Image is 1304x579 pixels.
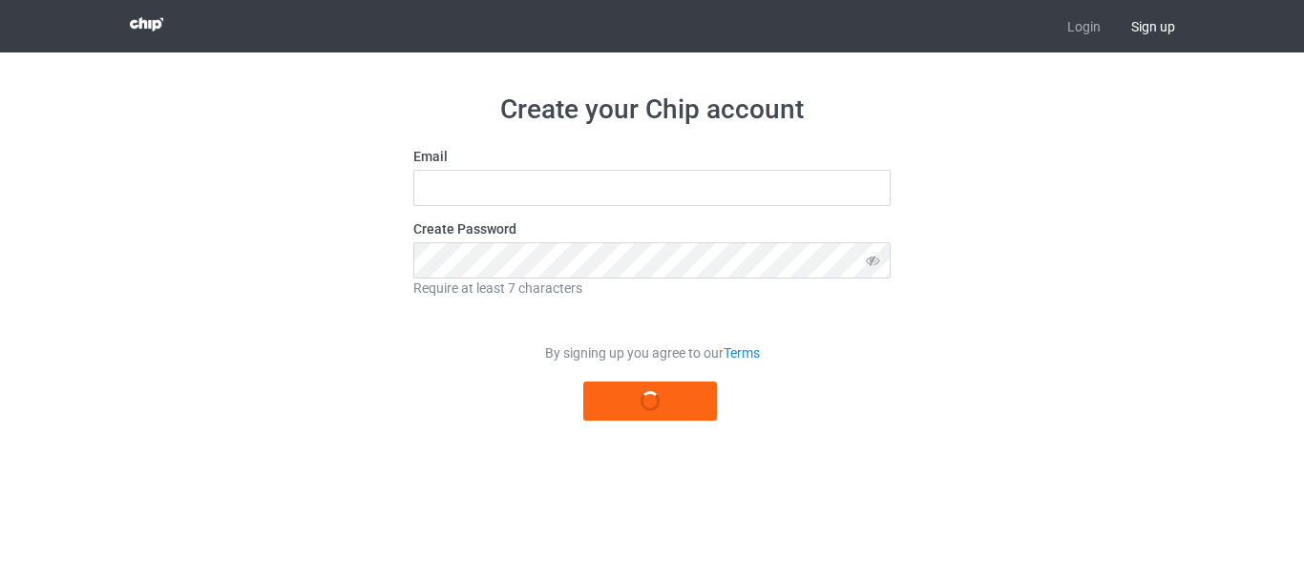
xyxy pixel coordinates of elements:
[413,147,891,166] label: Email
[583,382,717,421] button: Register
[413,279,891,298] div: Require at least 7 characters
[413,219,891,238] label: Create Password
[130,17,163,31] img: 3d383065fc803cdd16c62507c020ddf8.png
[724,345,760,361] a: Terms
[413,343,891,362] div: By signing up you agree to our
[413,93,891,127] h1: Create your Chip account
